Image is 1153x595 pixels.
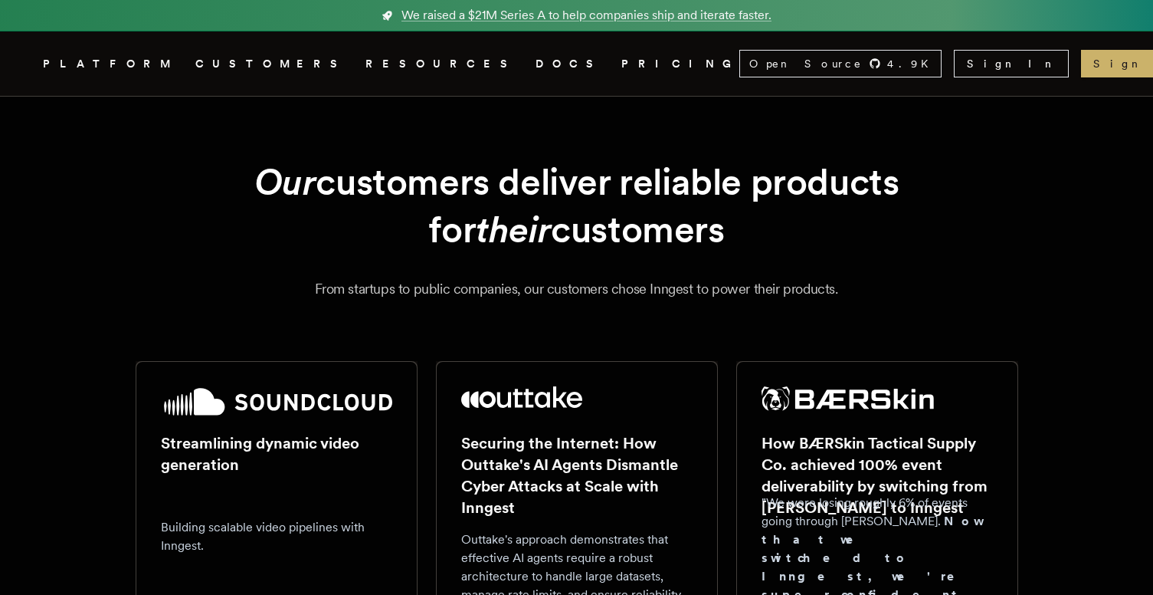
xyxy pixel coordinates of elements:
span: 4.9 K [887,56,938,71]
a: Sign In [954,50,1069,77]
img: BÆRSkin Tactical Supply Co. [762,386,935,411]
button: PLATFORM [43,54,177,74]
h2: Securing the Internet: How Outtake's AI Agents Dismantle Cyber Attacks at Scale with Inngest [461,432,693,518]
a: DOCS [536,54,603,74]
h1: customers deliver reliable products for customers [172,158,981,254]
button: RESOURCES [365,54,517,74]
p: Building scalable video pipelines with Inngest. [161,518,392,555]
img: SoundCloud [161,386,392,417]
p: From startups to public companies, our customers chose Inngest to power their products. [61,278,1092,300]
span: Open Source [749,56,863,71]
img: Outtake [461,386,583,408]
em: their [476,207,551,251]
a: PRICING [621,54,739,74]
h2: Streamlining dynamic video generation [161,432,392,475]
span: We raised a $21M Series A to help companies ship and iterate faster. [401,6,771,25]
a: CUSTOMERS [195,54,347,74]
h2: How BÆRSkin Tactical Supply Co. achieved 100% event deliverability by switching from [PERSON_NAME... [762,432,993,518]
em: Our [254,159,316,204]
